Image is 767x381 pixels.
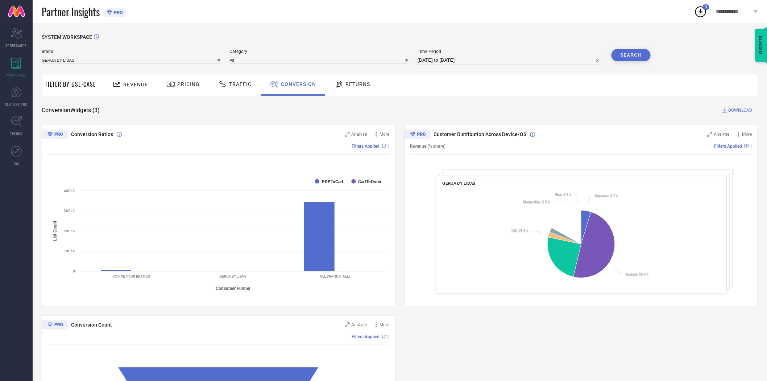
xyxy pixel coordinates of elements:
[707,132,712,137] svg: Zoom
[594,194,608,198] tspan: Unknown
[229,81,252,87] span: Traffic
[626,273,648,276] text: : 59.0 %
[177,81,200,87] span: Pricing
[418,56,602,65] input: Select time period
[73,269,75,273] text: 0
[352,322,367,327] span: Analyse
[13,160,20,166] span: FWD
[418,49,602,54] span: Time Period
[42,320,69,331] div: Premium
[694,5,707,18] div: Open download list
[729,107,753,114] span: DOWNLOAD
[511,229,517,233] tspan: IOS
[714,144,742,149] span: Filters Applied
[352,132,367,137] span: Analyse
[112,274,150,278] text: COMPETITOR BRANDS
[405,130,431,140] div: Premium
[358,179,382,184] text: CartToOrder
[389,334,390,339] span: |
[216,286,250,291] tspan: Consumer Funnel
[626,273,637,276] tspan: Android
[64,209,75,213] text: 30Cr %
[71,131,113,137] span: Conversion Ratios
[42,4,100,19] span: Partner Insights
[281,81,316,87] span: Conversion
[511,229,528,233] text: : 29.6 %
[380,322,390,327] span: More
[322,179,343,184] text: PDPToCart
[42,34,92,40] span: SYSTEM WORKSPACE
[220,274,247,278] text: GERUA BY LIBAS
[112,10,123,15] span: PRO
[64,189,75,193] text: 40Cr %
[345,322,350,327] svg: Zoom
[380,132,390,137] span: More
[64,229,75,233] text: 20Cr %
[705,5,707,9] span: 3
[742,132,752,137] span: More
[230,49,409,54] span: Category
[345,81,370,87] span: Returns
[611,49,651,61] button: Search
[42,107,100,114] span: Conversion Widgets ( 3 )
[352,334,380,339] span: Filters Applied
[345,132,350,137] svg: Zoom
[10,131,22,136] span: TRENDS
[42,130,69,140] div: Premium
[42,49,221,54] span: Brand
[5,102,28,107] span: SUGGESTIONS
[71,322,112,328] span: Conversion Count
[6,43,27,48] span: SCORECARDS
[751,144,752,149] span: |
[434,131,527,137] span: Customer Distribution Across Device/OS
[7,72,26,78] span: WORKSPACE
[320,274,350,278] text: ALL BRANDS (ALL)
[523,200,540,204] tspan: Mobile Web
[714,132,730,137] span: Analyse
[555,193,571,197] text: : 2.8 %
[442,181,475,186] span: GERUA BY LIBAS
[389,144,390,149] span: |
[523,200,550,204] text: : 2.9 %
[555,193,561,197] tspan: Web
[64,249,75,253] text: 10Cr %
[594,194,618,198] text: : 5.7 %
[352,144,380,149] span: Filters Applied
[45,80,96,89] span: Filter By Use-Case
[123,82,148,87] span: Revenue
[410,144,446,149] span: Revenue (% share)
[53,221,58,241] tspan: List Count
